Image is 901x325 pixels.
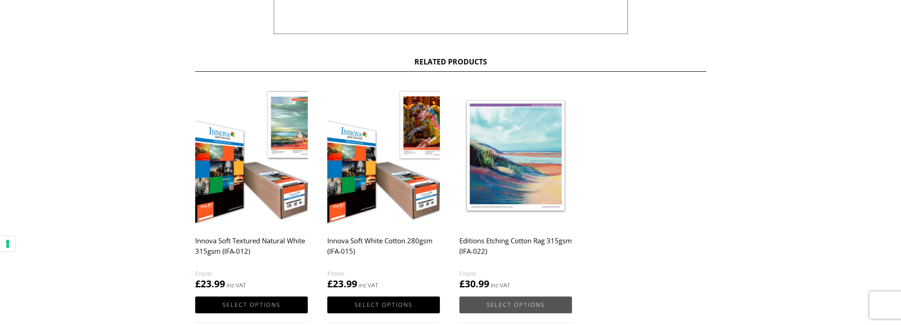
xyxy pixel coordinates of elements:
a: Select options for “Editions Etching Cotton Rag 315gsm (IFA-022)” [459,296,572,313]
h2: Innova Soft Textured Natural White 315gsm (IFA-012) [195,232,308,268]
bdi: 23.99 [195,277,225,290]
a: Innova Soft White Cotton 280gsm (IFA-015) £23.99 [327,85,440,291]
a: Select options for “Innova Soft White Cotton 280gsm (IFA-015)” [327,296,440,313]
span: £ [459,277,465,290]
img: Innova Soft White Cotton 280gsm (IFA-015) [327,85,440,226]
h2: Innova Soft White Cotton 280gsm (IFA-015) [327,232,440,268]
a: Select options for “Innova Soft Textured Natural White 315gsm (IFA-012)” [195,296,308,313]
span: £ [327,277,333,290]
h2: Editions Etching Cotton Rag 315gsm (IFA-022) [459,232,572,268]
h2: Related products [195,57,706,72]
img: Editions Etching Cotton Rag 315gsm (IFA-022) [459,85,572,226]
a: Editions Etching Cotton Rag 315gsm (IFA-022) £30.99 [459,85,572,291]
img: Innova Soft Textured Natural White 315gsm (IFA-012) [195,85,308,226]
bdi: 23.99 [327,277,357,290]
span: £ [195,277,201,290]
a: Innova Soft Textured Natural White 315gsm (IFA-012) £23.99 [195,85,308,291]
bdi: 30.99 [459,277,489,290]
